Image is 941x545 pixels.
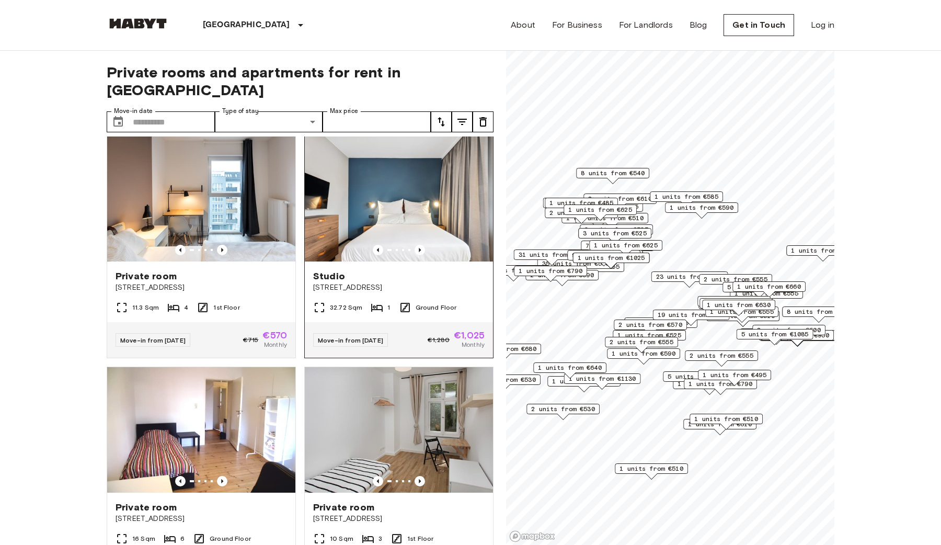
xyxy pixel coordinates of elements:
[624,317,697,334] div: Map marker
[594,241,658,250] span: 1 units from €625
[656,272,724,281] span: 23 units from €530
[572,251,636,260] span: 9 units from €585
[690,414,763,430] div: Map marker
[757,325,821,335] span: 2 units from €600
[511,19,535,31] a: About
[688,419,752,429] span: 1 units from €610
[612,349,675,358] span: 1 units from €590
[519,266,582,276] span: 1 units from €790
[116,501,177,514] span: Private room
[688,379,752,389] span: 1 units from €790
[578,228,651,244] div: Map marker
[737,282,801,291] span: 1 units from €660
[737,329,813,345] div: Map marker
[655,192,718,201] span: 1 units from €585
[477,265,550,281] div: Map marker
[665,202,738,219] div: Map marker
[765,331,829,340] span: 5 units from €950
[740,328,813,345] div: Map marker
[617,331,681,340] span: 1 units from €525
[305,367,493,493] img: Marketing picture of unit DE-01-233-02M
[663,371,736,388] div: Map marker
[584,225,648,234] span: 3 units from €525
[373,476,383,486] button: Previous image
[702,297,766,306] span: 1 units from €645
[304,135,494,358] a: Marketing picture of unit DE-01-481-006-01Previous imagePrevious imageStudio[STREET_ADDRESS]32.72...
[698,370,771,386] div: Map marker
[690,351,753,360] span: 2 units from €555
[305,136,493,262] img: Marketing picture of unit DE-01-481-006-01
[724,14,794,36] a: Get in Touch
[552,19,602,31] a: For Business
[514,249,591,266] div: Map marker
[514,266,587,282] div: Map marker
[533,362,606,379] div: Map marker
[454,331,485,340] span: €1,025
[313,270,345,282] span: Studio
[589,240,662,256] div: Map marker
[416,303,457,312] span: Ground Floor
[573,253,650,269] div: Map marker
[702,300,775,316] div: Map marker
[481,266,545,275] span: 1 units from €660
[569,374,636,383] span: 1 units from €1130
[787,307,851,316] span: 8 units from €570
[180,534,185,543] span: 6
[114,107,153,116] label: Move-in date
[619,464,683,473] span: 1 units from €510
[703,370,766,380] span: 1 units from €495
[378,534,382,543] span: 3
[811,19,834,31] a: Log in
[564,373,641,390] div: Map marker
[619,19,673,31] a: For Landlords
[564,205,637,221] div: Map marker
[116,270,177,282] span: Private room
[213,303,239,312] span: 1st Floor
[313,501,374,514] span: Private room
[217,476,227,486] button: Previous image
[605,337,678,353] div: Map marker
[613,330,686,346] div: Map marker
[217,245,227,255] button: Previous image
[586,241,649,251] span: 7 units from €585
[538,363,602,372] span: 1 units from €640
[473,344,536,354] span: 1 units from €680
[607,348,680,365] div: Map marker
[697,296,771,312] div: Map marker
[107,367,295,493] img: Marketing picture of unit DE-01-029-04M
[732,281,806,298] div: Map marker
[509,530,555,542] a: Mapbox logo
[581,241,654,257] div: Map marker
[116,514,287,524] span: [STREET_ADDRESS]
[243,335,259,345] span: €715
[618,320,682,330] span: 2 units from €570
[580,213,644,223] span: 2 units from €510
[694,414,758,424] span: 1 units from €510
[727,282,791,292] span: 5 units from €660
[313,514,485,524] span: [STREET_ADDRESS]
[588,194,652,203] span: 2 units from €610
[107,63,494,99] span: Private rooms and apartments for rent in [GEOGRAPHIC_DATA]
[415,245,425,255] button: Previous image
[614,320,687,336] div: Map marker
[116,282,287,293] span: [STREET_ADDRESS]
[313,282,485,293] span: [STREET_ADDRESS]
[132,534,155,543] span: 16 Sqm
[330,107,358,116] label: Max price
[545,208,618,224] div: Map marker
[685,350,758,367] div: Map marker
[578,253,645,263] span: 1 units from €1025
[387,303,390,312] span: 1
[581,168,645,178] span: 8 units from €540
[531,404,595,414] span: 2 units from €530
[452,111,473,132] button: tune
[107,136,295,262] img: Marketing picture of unit DE-01-12-003-01Q
[791,246,855,255] span: 1 units from €980
[583,194,657,210] div: Map marker
[120,336,186,344] span: Move-in from [DATE]
[222,107,259,116] label: Type of stay
[264,340,287,349] span: Monthly
[373,245,383,255] button: Previous image
[683,419,756,435] div: Map marker
[462,340,485,349] span: Monthly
